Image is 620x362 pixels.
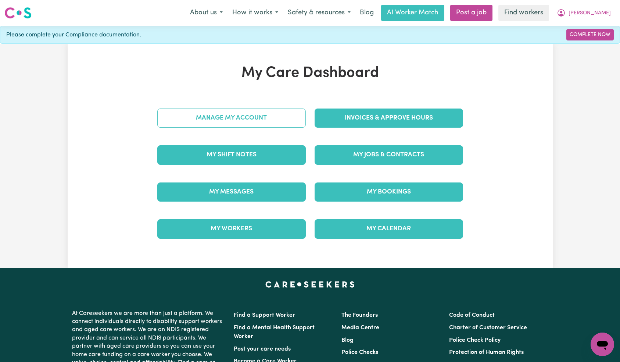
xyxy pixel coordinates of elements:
a: My Shift Notes [157,145,306,164]
a: Post your care needs [234,346,291,352]
span: [PERSON_NAME] [569,9,611,17]
a: My Calendar [315,219,463,238]
a: Invoices & Approve Hours [315,109,463,128]
button: My Account [552,5,616,21]
h1: My Care Dashboard [153,64,467,82]
a: Blog [355,5,378,21]
a: Find workers [498,5,549,21]
a: Manage My Account [157,109,306,128]
button: Safety & resources [283,5,355,21]
a: Charter of Customer Service [449,325,527,331]
a: Complete Now [566,29,614,40]
button: How it works [227,5,283,21]
img: Careseekers logo [4,6,32,19]
a: My Jobs & Contracts [315,145,463,164]
a: My Workers [157,219,306,238]
a: Protection of Human Rights [449,349,524,355]
button: About us [185,5,227,21]
a: Careseekers home page [265,281,355,287]
a: Careseekers logo [4,4,32,21]
a: My Bookings [315,182,463,202]
a: Find a Mental Health Support Worker [234,325,315,340]
a: Find a Support Worker [234,312,295,318]
a: AI Worker Match [381,5,444,21]
a: The Founders [341,312,378,318]
a: Code of Conduct [449,312,495,318]
a: Police Checks [341,349,378,355]
a: My Messages [157,182,306,202]
iframe: Button to launch messaging window [591,333,614,356]
span: Please complete your Compliance documentation. [6,31,141,39]
a: Blog [341,337,354,343]
a: Police Check Policy [449,337,501,343]
a: Media Centre [341,325,379,331]
a: Post a job [450,5,492,21]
